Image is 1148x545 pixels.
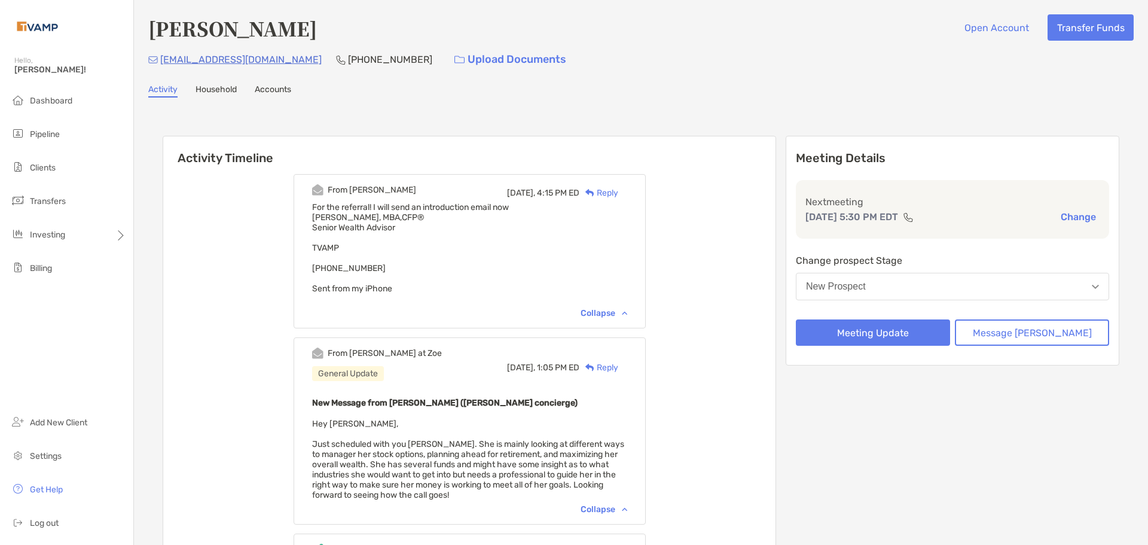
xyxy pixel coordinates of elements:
img: billing icon [11,260,25,275]
span: [PERSON_NAME]! [14,65,126,75]
p: [EMAIL_ADDRESS][DOMAIN_NAME] [160,52,322,67]
span: For the referral! I will send an introduction email now [312,202,627,304]
div: TVAMP [312,243,627,253]
a: Upload Documents [447,47,574,72]
span: CFP® [402,212,425,223]
h6: Activity Timeline [163,136,775,165]
b: New Message from [PERSON_NAME] ([PERSON_NAME] concierge) [312,398,578,408]
h4: [PERSON_NAME] [148,14,317,42]
img: Phone Icon [336,55,346,65]
img: logout icon [11,515,25,529]
img: get-help icon [11,482,25,496]
button: Message [PERSON_NAME] [955,319,1109,346]
button: New Prospect [796,273,1109,300]
button: Meeting Update [796,319,950,346]
div: Senior Wealth Advisor [312,223,627,233]
span: Pipeline [30,129,60,139]
button: Open Account [955,14,1038,41]
div: General Update [312,366,384,381]
span: Dashboard [30,96,72,106]
span: Log out [30,518,59,528]
img: settings icon [11,448,25,462]
a: Accounts [255,84,291,98]
img: Open dropdown arrow [1092,285,1099,289]
img: Event icon [312,348,323,359]
div: Collapse [581,504,627,514]
img: Reply icon [585,189,594,197]
span: Transfers [30,196,66,206]
p: [DATE] 5:30 PM EDT [805,209,898,224]
img: communication type [903,212,914,222]
span: 4:15 PM ED [537,188,579,198]
div: Collapse [581,308,627,318]
img: add_new_client icon [11,415,25,429]
div: [PHONE_NUMBER] [312,263,627,273]
button: Transfer Funds [1048,14,1134,41]
button: Change [1057,211,1100,223]
div: New Prospect [806,281,866,292]
a: Household [196,84,237,98]
span: Hey [PERSON_NAME], Just scheduled with you [PERSON_NAME]. She is mainly looking at different ways... [312,419,624,500]
img: Chevron icon [622,311,627,315]
span: [DATE], [507,363,535,373]
span: Billing [30,263,52,273]
img: investing icon [11,227,25,241]
div: Reply [579,361,618,374]
img: Email Icon [148,56,158,63]
img: button icon [454,56,465,64]
a: Activity [148,84,178,98]
img: transfers icon [11,193,25,208]
img: Zoe Logo [14,5,60,48]
img: clients icon [11,160,25,174]
div: From [PERSON_NAME] at Zoe [328,348,442,358]
span: Settings [30,451,62,461]
img: pipeline icon [11,126,25,141]
p: Meeting Details [796,151,1109,166]
div: From [PERSON_NAME] [328,185,416,195]
p: Next meeting [805,194,1100,209]
div: Reply [579,187,618,199]
img: dashboard icon [11,93,25,107]
span: Investing [30,230,65,240]
span: Clients [30,163,56,173]
img: Reply icon [585,364,594,372]
span: Add New Client [30,418,87,428]
div: Sent from my iPhone [312,212,627,294]
p: Change prospect Stage [796,253,1109,268]
div: [PERSON_NAME], MBA, [312,212,627,223]
span: [DATE], [507,188,535,198]
span: Get Help [30,485,63,495]
p: [PHONE_NUMBER] [348,52,432,67]
img: Chevron icon [622,507,627,511]
span: 1:05 PM ED [537,363,579,373]
img: Event icon [312,184,323,196]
